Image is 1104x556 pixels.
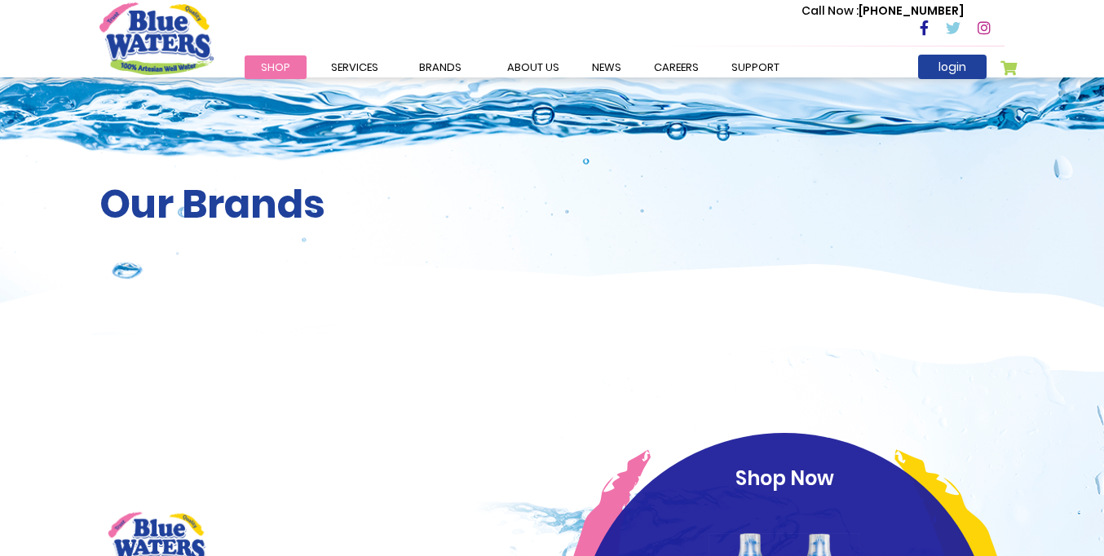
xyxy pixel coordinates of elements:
[576,55,638,79] a: News
[802,2,964,20] p: [PHONE_NUMBER]
[918,55,987,79] a: login
[638,55,715,79] a: careers
[491,55,576,79] a: about us
[331,60,378,75] span: Services
[99,181,1005,228] h2: Our Brands
[419,60,461,75] span: Brands
[802,2,859,19] span: Call Now :
[607,464,961,493] p: Shop Now
[261,60,290,75] span: Shop
[99,2,214,74] a: store logo
[715,55,796,79] a: support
